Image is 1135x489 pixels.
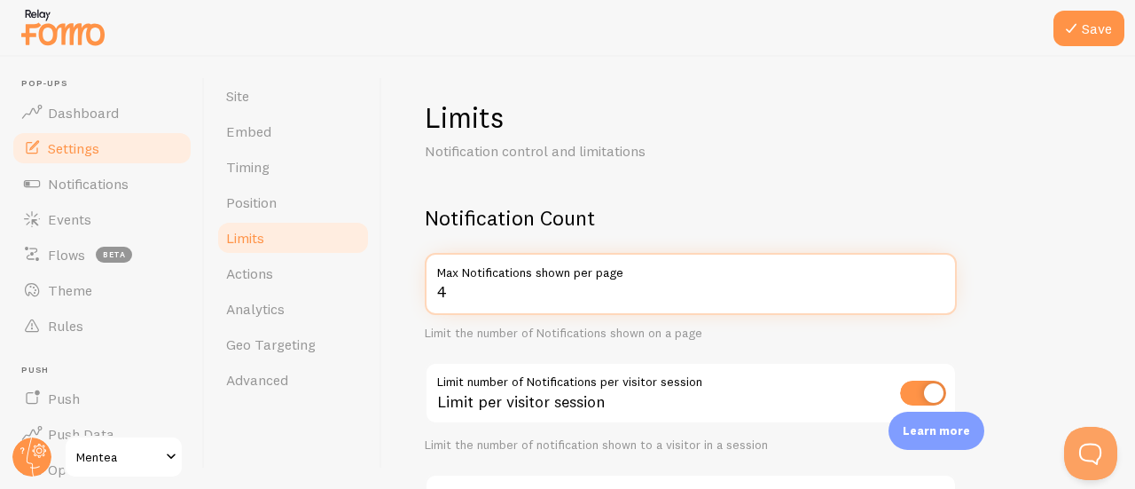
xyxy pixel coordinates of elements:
[226,122,271,140] span: Embed
[11,381,193,416] a: Push
[215,256,371,291] a: Actions
[425,253,957,283] label: Max Notifications shown per page
[1064,427,1117,480] iframe: Help Scout Beacon - Open
[903,422,970,439] p: Learn more
[425,326,957,342] div: Limit the number of Notifications shown on a page
[11,95,193,130] a: Dashboard
[226,158,270,176] span: Timing
[425,141,850,162] p: Notification control and limitations
[425,438,957,454] div: Limit the number of notification shown to a visitor in a session
[48,210,91,228] span: Events
[48,246,85,264] span: Flows
[21,365,193,376] span: Push
[48,175,129,193] span: Notifications
[226,300,285,318] span: Analytics
[888,412,984,450] div: Learn more
[226,87,249,105] span: Site
[425,99,957,136] h1: Limits
[11,201,193,237] a: Events
[76,446,160,468] span: Mentea
[64,436,184,478] a: Mentea
[226,371,288,389] span: Advanced
[215,149,371,185] a: Timing
[226,264,273,282] span: Actions
[11,130,193,166] a: Settings
[19,4,107,50] img: fomo-relay-logo-orange.svg
[48,281,92,299] span: Theme
[226,229,264,247] span: Limits
[215,78,371,114] a: Site
[11,416,193,452] a: Push Data
[226,335,316,353] span: Geo Targeting
[48,390,80,407] span: Push
[96,247,132,263] span: beta
[425,204,957,232] h2: Notification Count
[11,308,193,343] a: Rules
[11,272,193,308] a: Theme
[215,291,371,327] a: Analytics
[48,317,83,335] span: Rules
[11,166,193,201] a: Notifications
[11,237,193,272] a: Flows beta
[21,78,193,90] span: Pop-ups
[226,193,277,211] span: Position
[215,185,371,220] a: Position
[215,220,371,256] a: Limits
[215,114,371,149] a: Embed
[425,362,957,427] div: Limit per visitor session
[48,104,119,122] span: Dashboard
[48,425,114,443] span: Push Data
[48,139,99,157] span: Settings
[215,362,371,398] a: Advanced
[215,327,371,362] a: Geo Targeting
